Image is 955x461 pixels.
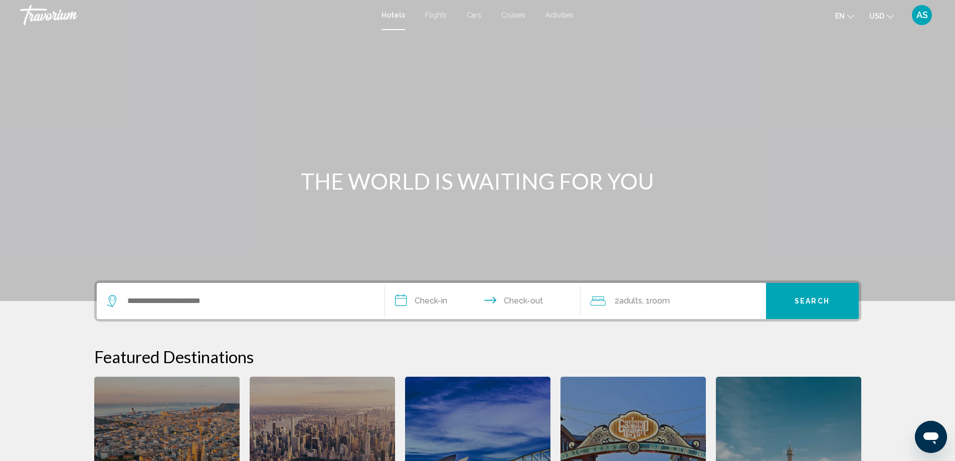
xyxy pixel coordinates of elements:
span: Room [650,296,670,305]
span: AS [916,10,928,20]
iframe: Bouton de lancement de la fenêtre de messagerie [915,421,947,453]
button: Change currency [869,9,894,23]
a: Flights [425,11,447,19]
button: Search [766,283,859,319]
h2: Featured Destinations [94,347,861,367]
button: Check in and out dates [385,283,581,319]
span: , 1 [642,294,670,308]
span: 2 [615,294,642,308]
a: Hotels [381,11,405,19]
a: Travorium [20,5,371,25]
span: Adults [619,296,642,305]
span: USD [869,12,884,20]
div: Search widget [97,283,859,319]
button: Travelers: 2 adults, 0 children [581,283,766,319]
button: User Menu [909,5,935,26]
span: Search [795,297,830,305]
a: Cars [467,11,481,19]
a: Activities [545,11,574,19]
span: en [835,12,845,20]
h1: THE WORLD IS WAITING FOR YOU [290,168,666,194]
button: Change language [835,9,854,23]
a: Cruises [501,11,525,19]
